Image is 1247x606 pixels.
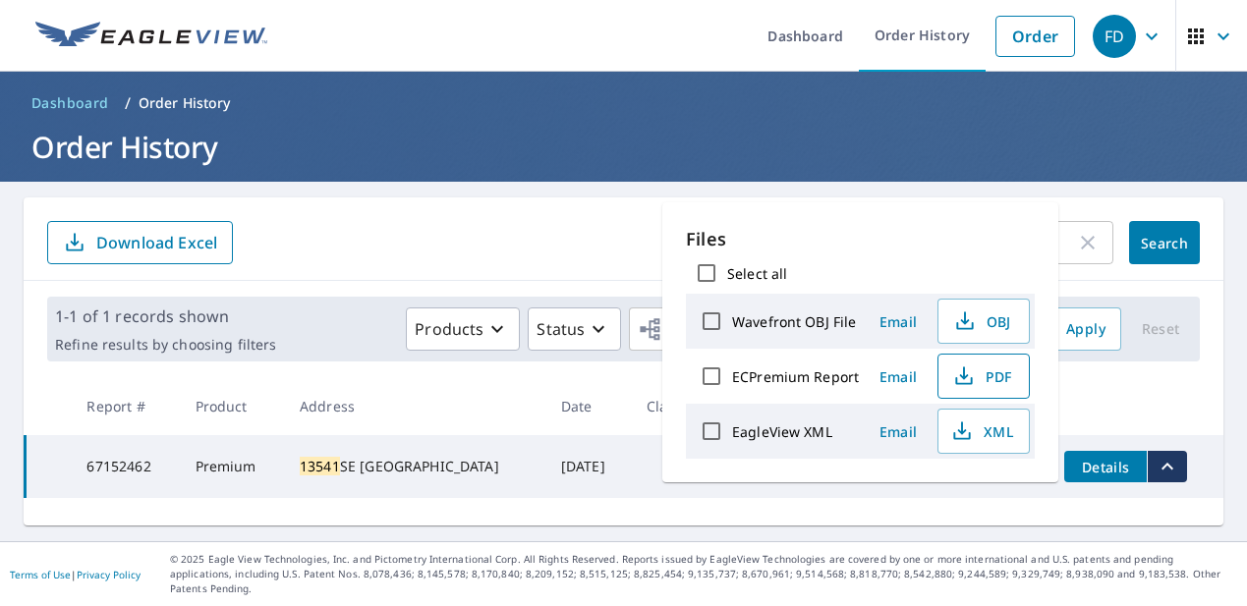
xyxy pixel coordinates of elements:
button: Email [867,361,930,392]
td: [DATE] [545,435,631,498]
li: / [125,91,131,115]
button: filesDropdownBtn-67152462 [1147,451,1187,482]
button: Products [406,307,520,351]
span: Email [875,312,922,331]
label: Select all [727,264,787,283]
p: Refine results by choosing filters [55,336,276,354]
th: Address [284,377,545,435]
a: Privacy Policy [77,568,141,581]
div: SE [GEOGRAPHIC_DATA] [300,457,530,476]
a: Terms of Use [10,568,71,581]
button: Status [528,307,621,351]
button: Download Excel [47,221,233,264]
nav: breadcrumb [24,87,1223,119]
p: Products [415,317,483,341]
button: Search [1129,221,1200,264]
th: Claim ID [631,377,731,435]
p: | [10,569,141,580]
mark: 13541 [300,457,340,475]
button: Email [867,416,930,447]
span: Orgs [638,317,704,342]
span: Search [1145,234,1184,252]
img: EV Logo [35,22,267,51]
th: Product [180,377,284,435]
div: FD [1093,15,1136,58]
button: Apply [1050,307,1121,351]
button: XML [937,409,1030,454]
td: 67152462 [71,435,179,498]
p: © 2025 Eagle View Technologies, Inc. and Pictometry International Corp. All Rights Reserved. Repo... [170,552,1237,596]
p: Order History [139,93,231,113]
p: Download Excel [96,232,217,253]
button: PDF [937,354,1030,399]
td: Premium [180,435,284,498]
span: XML [950,419,1013,443]
span: PDF [950,364,1013,388]
th: Date [545,377,631,435]
span: OBJ [950,309,1013,333]
label: Wavefront OBJ File [732,312,856,331]
th: Report # [71,377,179,435]
button: detailsBtn-67152462 [1064,451,1147,482]
span: Apply [1066,317,1105,342]
a: Dashboard [24,87,117,119]
p: Files [686,226,1035,252]
p: Status [537,317,585,341]
label: ECPremium Report [732,367,859,386]
span: Email [875,422,922,441]
a: Order [995,16,1075,57]
p: 1-1 of 1 records shown [55,304,276,328]
button: Email [867,306,930,337]
span: Email [875,367,922,386]
span: Dashboard [31,93,109,113]
label: EagleView XML [732,422,832,441]
h1: Order History [24,127,1223,167]
button: OBJ [937,299,1030,344]
button: Orgs [629,307,740,351]
span: Details [1076,458,1135,476]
